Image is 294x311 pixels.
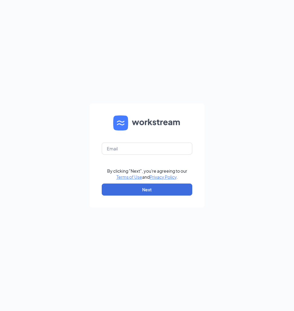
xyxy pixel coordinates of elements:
div: By clicking "Next", you're agreeing to our and . [107,168,187,180]
img: WS logo and Workstream text [113,115,181,130]
button: Next [102,184,192,196]
a: Terms of Use [117,174,142,180]
a: Privacy Policy [150,174,177,180]
input: Email [102,143,192,155]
